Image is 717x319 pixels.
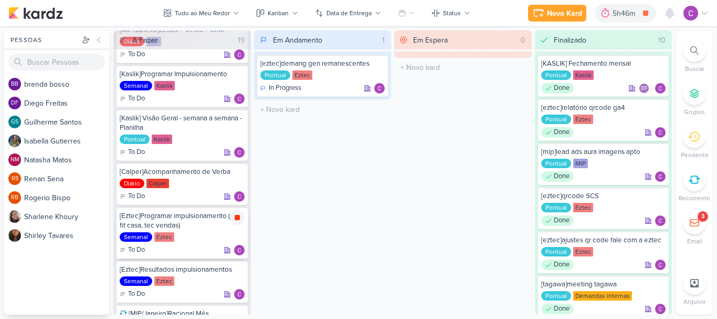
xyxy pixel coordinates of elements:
[547,8,582,19] div: Novo Kard
[554,35,586,46] div: Finalizado
[655,83,666,94] div: Responsável: Carlos Lima
[24,173,109,184] div: R e n a n S e n a
[541,280,666,289] div: [tagawa]meeting tagawa
[128,191,145,202] p: To Do
[685,64,704,74] p: Buscar
[152,135,172,144] div: Kaslik
[24,230,109,241] div: S h i r l e y T a v a r e s
[541,235,666,245] div: [eztec]ajustes qr code fale com a eztec
[120,276,152,286] div: Semanal
[12,176,18,182] p: RS
[573,70,594,80] div: Kaslik
[120,289,145,300] div: To Do
[234,35,249,46] div: 19
[8,210,21,223] img: Sharlene Khoury
[679,193,710,203] p: Recorrente
[683,6,698,20] img: Carlos Lima
[234,289,245,300] div: Responsável: Carlos Lima
[256,102,389,117] input: + Novo kard
[528,5,586,22] button: Novo Kard
[120,135,150,144] div: Pontual
[554,171,570,182] p: Done
[541,103,666,112] div: [eztec]relatório qrcode ga4
[541,215,574,226] div: Done
[132,35,157,46] div: A Fazer
[655,171,666,182] img: Carlos Lima
[234,49,245,60] img: Carlos Lima
[541,159,571,168] div: Pontual
[234,147,245,158] div: Responsável: Carlos Lima
[128,94,145,104] p: To Do
[655,127,666,138] div: Responsável: Carlos Lima
[260,83,301,94] div: In Progress
[24,98,109,109] div: D i e g o F r e i t a s
[684,107,705,117] p: Grupos
[269,83,301,94] p: In Progress
[234,191,245,202] div: Responsável: Carlos Lima
[613,8,638,19] div: 5h46m
[541,291,571,301] div: Pontual
[128,245,145,255] p: To Do
[573,247,593,256] div: Eztec
[541,147,666,157] div: [mip]lead ads aura imagens apto
[11,100,18,106] p: DF
[396,60,530,75] input: + Novo kard
[378,35,389,46] div: 1
[683,297,705,306] p: Arquivo
[234,245,245,255] img: Carlos Lima
[541,304,574,314] div: Done
[8,54,105,70] input: Buscar Pessoas
[120,245,145,255] div: To Do
[655,215,666,226] img: Carlos Lima
[260,70,290,80] div: Pontual
[24,211,109,222] div: S h a r l e n e K h o u r y
[554,83,570,94] p: Done
[573,291,632,301] div: Demandas internas
[24,79,109,90] div: b r e n d a b o s s o
[413,35,448,46] div: Em Espera
[8,229,21,242] img: Shirley Tavares
[374,83,385,94] img: Carlos Lima
[573,159,588,168] div: MIP
[120,191,145,202] div: To Do
[8,135,21,147] img: Isabella Gutierres
[292,70,312,80] div: Eztec
[234,245,245,255] div: Responsável: Carlos Lima
[655,83,666,94] img: Carlos Lima
[541,260,574,270] div: Done
[128,289,145,300] p: To Do
[128,147,145,158] p: To Do
[8,78,21,90] div: brenda bosso
[516,35,530,46] div: 0
[655,304,666,314] img: Carlos Lima
[8,172,21,185] div: Renan Sena
[8,35,80,45] div: Pessoas
[8,97,21,109] div: Diego Freitas
[273,35,322,46] div: Em Andamento
[374,83,385,94] div: Responsável: Carlos Lima
[541,127,574,138] div: Done
[11,195,18,201] p: RB
[154,232,174,242] div: Eztec
[234,94,245,104] img: Carlos Lima
[120,147,145,158] div: To Do
[8,7,63,19] img: kardz.app
[554,127,570,138] p: Done
[654,35,670,46] div: 10
[120,167,245,177] div: [Calper]Acompanhamento de Verba
[541,203,571,212] div: Pontual
[11,81,18,87] p: bb
[24,117,109,128] div: G u i l h e r m e S a n t o s
[154,276,174,286] div: Eztec
[24,155,109,166] div: N a t a s h a M a t o s
[234,49,245,60] div: Responsável: Carlos Lima
[573,115,593,124] div: Eztec
[260,59,385,68] div: [eztec]demang gen remanescentes
[8,153,21,166] div: Natasha Matos
[120,69,245,79] div: [Kaslik]Programar Impulsionamento
[541,115,571,124] div: Pontual
[234,147,245,158] img: Carlos Lima
[655,127,666,138] img: Carlos Lima
[541,171,574,182] div: Done
[120,49,145,60] div: To Do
